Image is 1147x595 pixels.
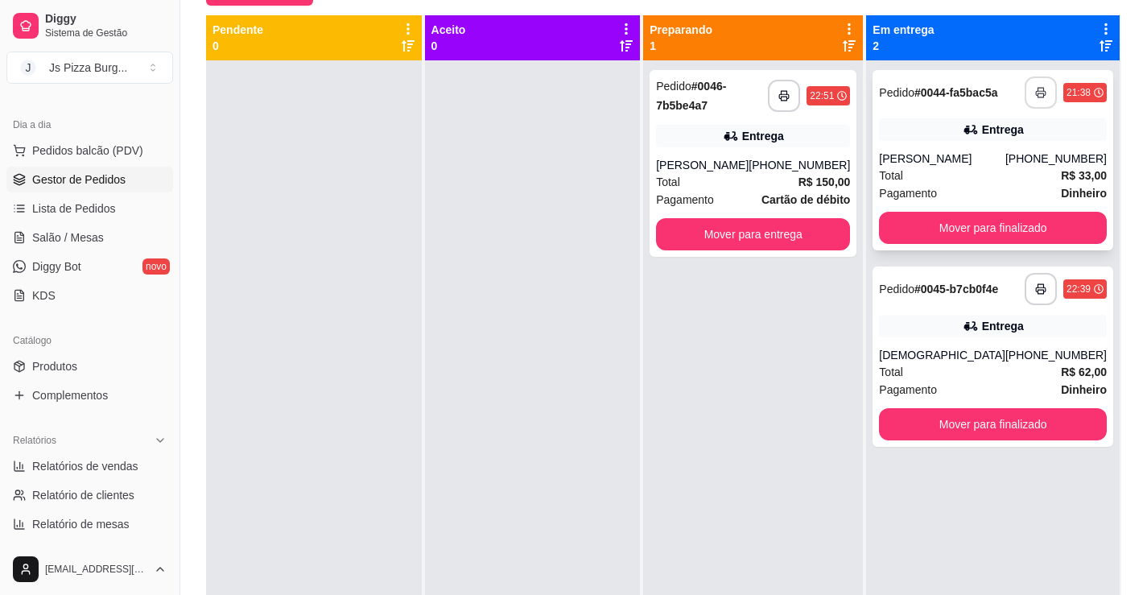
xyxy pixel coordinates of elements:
[810,89,834,102] div: 22:51
[6,353,173,379] a: Produtos
[873,38,934,54] p: 2
[6,540,173,566] a: Relatório de fidelidadenovo
[656,80,726,112] strong: # 0046-7b5be4a7
[1061,366,1107,378] strong: R$ 62,00
[6,225,173,250] a: Salão / Mesas
[6,550,173,589] button: [EMAIL_ADDRESS][DOMAIN_NAME]
[431,38,466,54] p: 0
[879,184,937,202] span: Pagamento
[879,283,914,295] span: Pedido
[879,363,903,381] span: Total
[879,151,1005,167] div: [PERSON_NAME]
[13,434,56,447] span: Relatórios
[879,86,914,99] span: Pedido
[879,381,937,399] span: Pagamento
[32,387,108,403] span: Complementos
[6,283,173,308] a: KDS
[6,453,173,479] a: Relatórios de vendas
[212,22,263,38] p: Pendente
[914,86,998,99] strong: # 0044-fa5bac5a
[656,80,691,93] span: Pedido
[45,27,167,39] span: Sistema de Gestão
[32,358,77,374] span: Produtos
[49,60,127,76] div: Js Pizza Burg ...
[982,318,1024,334] div: Entrega
[6,6,173,45] a: DiggySistema de Gestão
[32,516,130,532] span: Relatório de mesas
[656,157,749,173] div: [PERSON_NAME]
[650,22,712,38] p: Preparando
[212,38,263,54] p: 0
[1005,347,1107,363] div: [PHONE_NUMBER]
[1005,151,1107,167] div: [PHONE_NUMBER]
[914,283,998,295] strong: # 0045-b7cb0f4e
[32,258,81,275] span: Diggy Bot
[761,193,850,206] strong: Cartão de débito
[879,347,1005,363] div: [DEMOGRAPHIC_DATA]
[45,563,147,576] span: [EMAIL_ADDRESS][DOMAIN_NAME]
[32,200,116,217] span: Lista de Pedidos
[1067,86,1091,99] div: 21:38
[798,176,851,188] strong: R$ 150,00
[32,458,138,474] span: Relatórios de vendas
[6,112,173,138] div: Dia a dia
[6,382,173,408] a: Complementos
[45,12,167,27] span: Diggy
[32,229,104,246] span: Salão / Mesas
[6,482,173,508] a: Relatório de clientes
[32,143,143,159] span: Pedidos balcão (PDV)
[20,60,36,76] span: J
[6,52,173,84] button: Select a team
[6,138,173,163] button: Pedidos balcão (PDV)
[879,212,1107,244] button: Mover para finalizado
[6,254,173,279] a: Diggy Botnovo
[6,511,173,537] a: Relatório de mesas
[1061,169,1107,182] strong: R$ 33,00
[32,487,134,503] span: Relatório de clientes
[879,167,903,184] span: Total
[6,167,173,192] a: Gestor de Pedidos
[32,287,56,304] span: KDS
[656,173,680,191] span: Total
[749,157,850,173] div: [PHONE_NUMBER]
[656,191,714,209] span: Pagamento
[1067,283,1091,295] div: 22:39
[879,408,1107,440] button: Mover para finalizado
[1061,187,1107,200] strong: Dinheiro
[431,22,466,38] p: Aceito
[6,196,173,221] a: Lista de Pedidos
[873,22,934,38] p: Em entrega
[656,218,850,250] button: Mover para entrega
[32,171,126,188] span: Gestor de Pedidos
[6,328,173,353] div: Catálogo
[742,128,784,144] div: Entrega
[982,122,1024,138] div: Entrega
[650,38,712,54] p: 1
[1061,383,1107,396] strong: Dinheiro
